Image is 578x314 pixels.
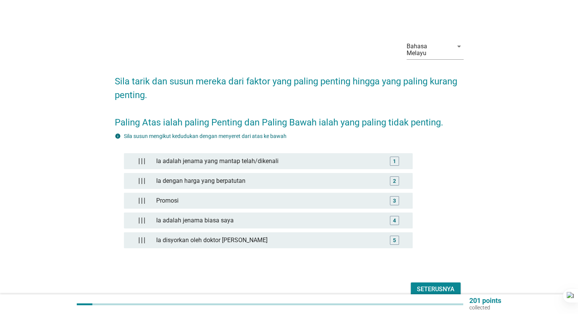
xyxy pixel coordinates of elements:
[411,282,461,296] button: Seterusnya
[153,213,383,228] div: Ia adalah jenama biasa saya
[138,237,145,244] img: drag_handle.d409663.png
[469,304,501,311] p: collected
[469,297,501,304] p: 201 points
[407,43,448,57] div: Bahasa Melayu
[138,217,145,224] img: drag_handle.d409663.png
[138,158,145,165] img: drag_handle.d409663.png
[454,42,464,51] i: arrow_drop_down
[393,157,396,165] div: 1
[153,154,383,169] div: Ia adalah jenama yang mantap telah/dikenali
[153,233,383,248] div: Ia disyorkan oleh doktor [PERSON_NAME]
[393,197,396,205] div: 3
[417,285,454,294] div: Seterusnya
[153,193,383,208] div: Promosi
[393,177,396,185] div: 2
[393,217,396,225] div: 4
[138,178,145,184] img: drag_handle.d409663.png
[138,197,145,204] img: drag_handle.d409663.png
[115,67,464,129] h2: Sila tarik dan susun mereka dari faktor yang paling penting hingga yang paling kurang penting. Pa...
[115,133,121,139] i: info
[124,133,287,139] label: Sila susun mengikut kedudukan dengan menyeret dari atas ke bawah
[393,236,396,244] div: 5
[153,173,383,189] div: Ia dengan harga yang berpatutan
